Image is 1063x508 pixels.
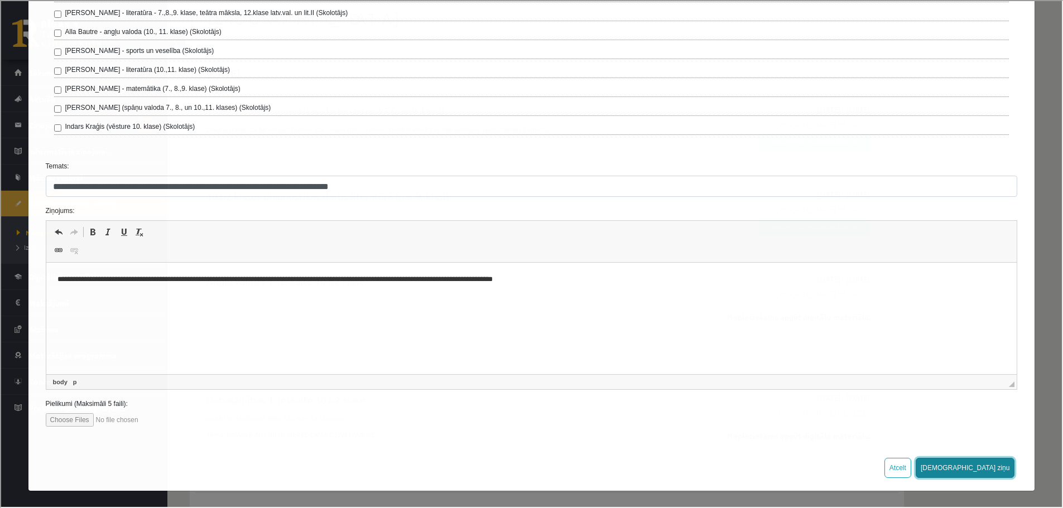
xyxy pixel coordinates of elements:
button: [DEMOGRAPHIC_DATA] ziņu [915,457,1014,477]
label: [PERSON_NAME] - literatūra - 7.,8.,9. klase, teātra māksla, 12.klase latv.val. un lit.II (Skolotājs) [64,7,347,17]
iframe: Editor, wiswyg-editor-47433993257060-1760333146-843 [45,262,1016,373]
label: Pielikumi (Maksimāli 5 faili): [36,398,1025,408]
label: [PERSON_NAME] (spāņu valoda 7., 8., un 10.,11. klases) (Skolotājs) [64,101,270,112]
label: Indars Kraģis (vēsture 10. klase) (Skolotājs) [64,120,194,130]
a: Link (Ctrl+K) [50,242,65,257]
a: Remove Format [131,224,146,238]
a: Undo (Ctrl+Z) [50,224,65,238]
a: Redo (Ctrl+Y) [65,224,81,238]
label: [PERSON_NAME] - matemātika (7., 8.,9. klase) (Skolotājs) [64,83,239,93]
label: Temats: [36,160,1025,170]
a: p element [70,376,78,386]
a: Underline (Ctrl+U) [115,224,131,238]
a: body element [50,376,69,386]
a: Unlink [65,242,81,257]
label: [PERSON_NAME] - sports un veselība (Skolotājs) [64,45,213,55]
button: Atcelt [883,457,910,477]
a: Italic (Ctrl+I) [99,224,115,238]
label: Ziņojums: [36,205,1025,215]
label: Alla Bautre - angļu valoda (10., 11. klase) (Skolotājs) [64,26,220,36]
label: [PERSON_NAME] - literatūra (10.,11. klase) (Skolotājs) [64,64,229,74]
a: Bold (Ctrl+B) [84,224,99,238]
span: Resize [1008,380,1013,386]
